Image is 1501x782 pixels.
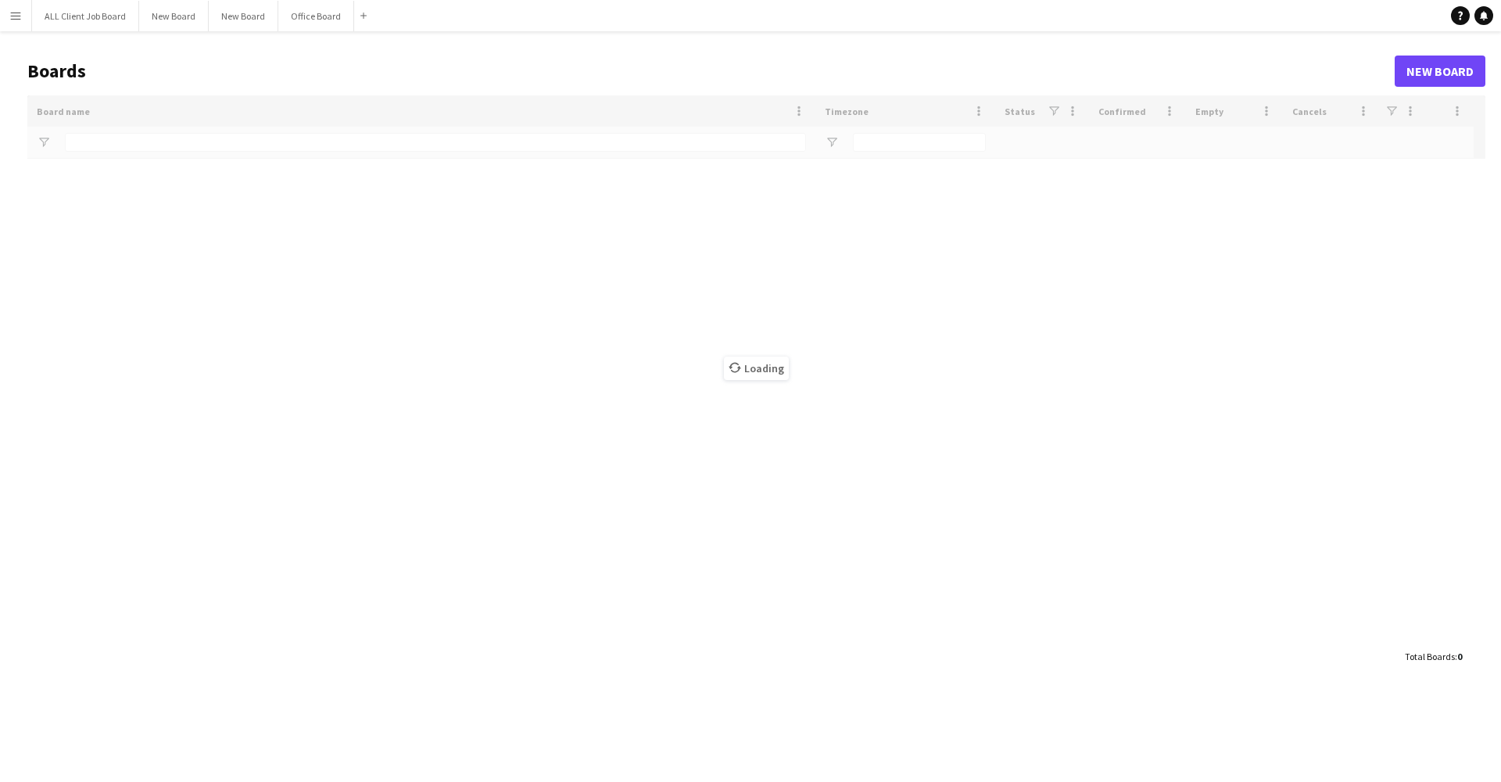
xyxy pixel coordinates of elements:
[278,1,354,31] button: Office Board
[1395,56,1485,87] a: New Board
[32,1,139,31] button: ALL Client Job Board
[209,1,278,31] button: New Board
[1457,651,1462,662] span: 0
[1405,641,1462,672] div: :
[27,59,1395,83] h1: Boards
[724,357,789,380] span: Loading
[1405,651,1455,662] span: Total Boards
[139,1,209,31] button: New Board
